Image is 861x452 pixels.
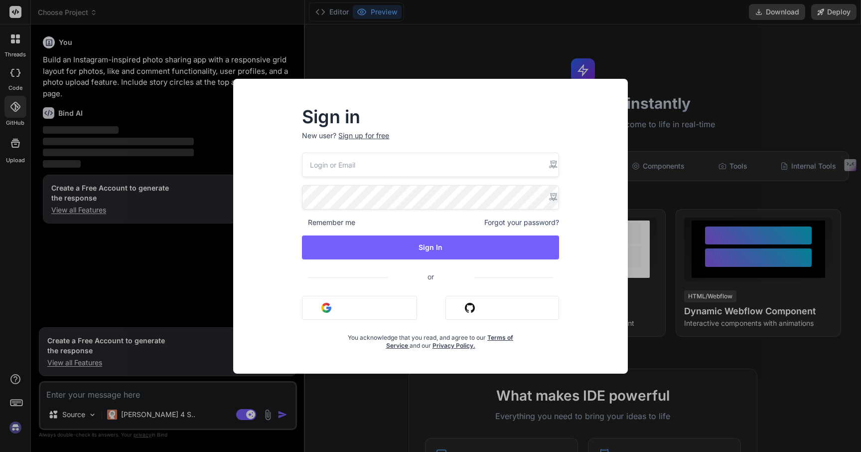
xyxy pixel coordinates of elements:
a: Privacy Policy. [432,342,475,349]
a: Terms of Service [386,334,514,349]
button: Sign in with Github [445,296,559,320]
div: You acknowledge that you read, and agree to our and our [345,328,516,350]
span: Forgot your password? [484,218,559,227]
img: github [465,303,475,313]
span: or [388,264,474,289]
input: Login or Email [302,153,559,177]
img: google [321,303,331,313]
p: New user? [302,131,559,153]
h2: Sign in [302,109,559,125]
span: Remember me [302,218,355,227]
div: Sign up for free [338,131,389,141]
button: Sign in with Google [302,296,417,320]
button: Sign In [302,235,559,259]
